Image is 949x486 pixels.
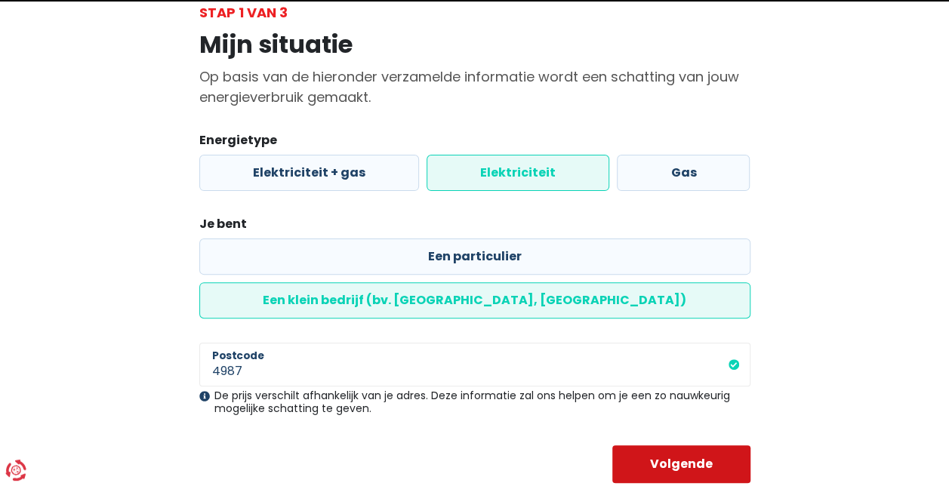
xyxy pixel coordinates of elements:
[612,445,750,483] button: Volgende
[199,2,750,23] div: Stap 1 van 3
[199,215,750,238] legend: Je bent
[199,30,750,59] h1: Mijn situatie
[199,131,750,155] legend: Energietype
[199,238,750,275] label: Een particulier
[427,155,609,191] label: Elektriciteit
[617,155,750,191] label: Gas
[199,343,750,386] input: 1000
[199,389,750,415] div: De prijs verschilt afhankelijk van je adres. Deze informatie zal ons helpen om je een zo nauwkeur...
[199,282,750,318] label: Een klein bedrijf (bv. [GEOGRAPHIC_DATA], [GEOGRAPHIC_DATA])
[199,66,750,107] p: Op basis van de hieronder verzamelde informatie wordt een schatting van jouw energieverbruik gema...
[199,155,419,191] label: Elektriciteit + gas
